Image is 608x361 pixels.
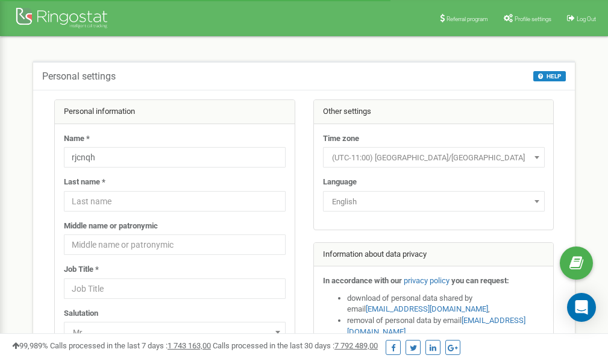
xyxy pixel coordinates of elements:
input: Job Title [64,278,286,299]
label: Salutation [64,308,98,319]
input: Name [64,147,286,168]
strong: In accordance with our [323,276,402,285]
span: Mr. [68,324,281,341]
label: Job Title * [64,264,99,275]
button: HELP [533,71,566,81]
a: [EMAIL_ADDRESS][DOMAIN_NAME] [366,304,488,313]
h5: Personal settings [42,71,116,82]
strong: you can request: [451,276,509,285]
div: Information about data privacy [314,243,554,267]
label: Middle name or patronymic [64,221,158,232]
span: Referral program [447,16,488,22]
span: Calls processed in the last 30 days : [213,341,378,350]
div: Open Intercom Messenger [567,293,596,322]
label: Time zone [323,133,359,145]
input: Last name [64,191,286,212]
span: English [323,191,545,212]
label: Language [323,177,357,188]
li: download of personal data shared by email , [347,293,545,315]
div: Other settings [314,100,554,124]
div: Personal information [55,100,295,124]
u: 7 792 489,00 [334,341,378,350]
span: Mr. [64,322,286,342]
span: Log Out [577,16,596,22]
input: Middle name or patronymic [64,234,286,255]
a: privacy policy [404,276,450,285]
span: (UTC-11:00) Pacific/Midway [327,149,541,166]
label: Last name * [64,177,105,188]
span: (UTC-11:00) Pacific/Midway [323,147,545,168]
span: 99,989% [12,341,48,350]
span: Profile settings [515,16,551,22]
span: English [327,193,541,210]
span: Calls processed in the last 7 days : [50,341,211,350]
u: 1 743 163,00 [168,341,211,350]
li: removal of personal data by email , [347,315,545,337]
label: Name * [64,133,90,145]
